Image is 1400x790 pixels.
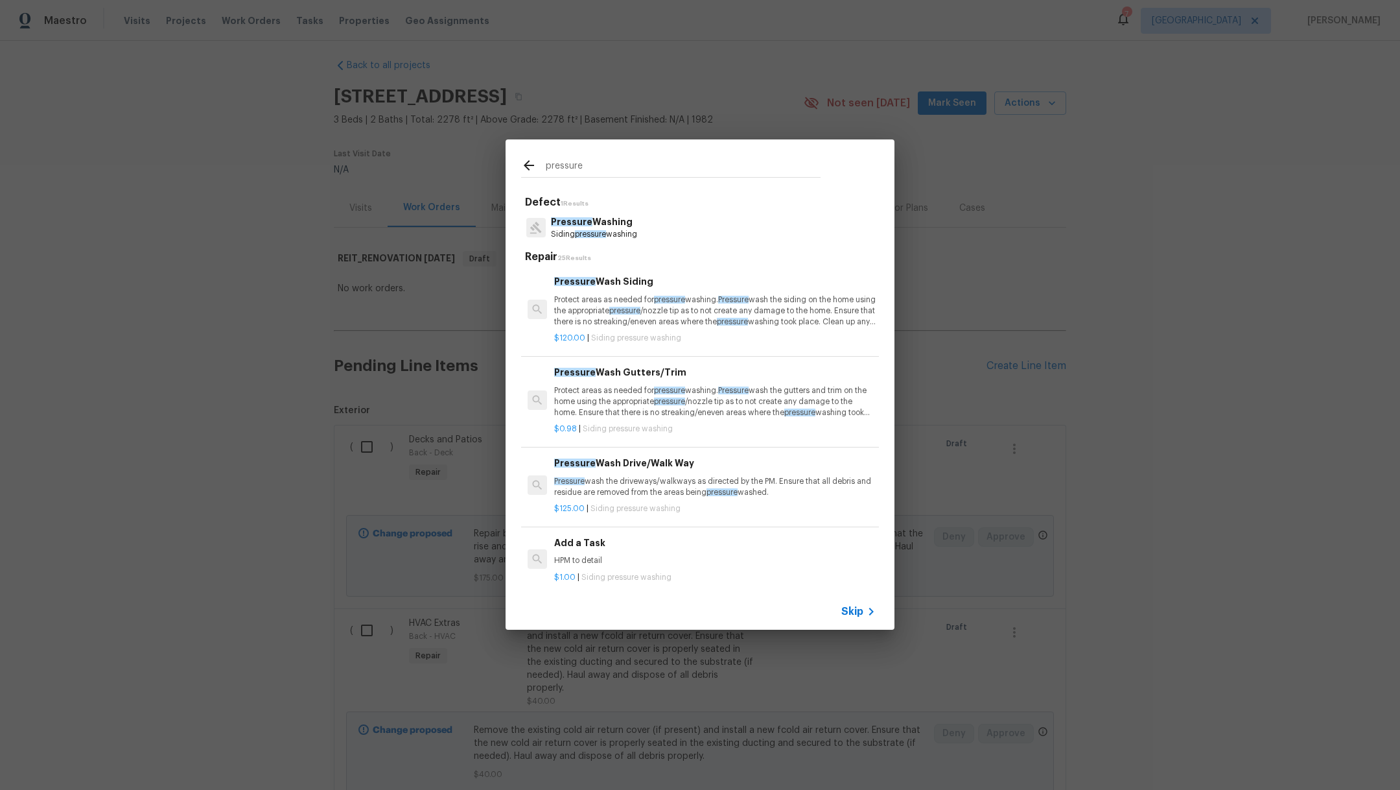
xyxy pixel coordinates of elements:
h5: Repair [525,250,879,264]
span: $1.00 [554,573,576,581]
span: pressure [654,296,685,304]
span: pressure [784,409,815,416]
span: Pressure [718,296,749,304]
span: pressure [654,387,685,394]
h5: Defect [525,196,879,209]
p: | [554,333,876,344]
p: Protect areas as needed for washing. wash the gutters and trim on the home using the appropriate ... [554,385,876,418]
p: wash the driveways/walkways as directed by the PM. Ensure that all debris and residue are removed... [554,476,876,498]
span: $125.00 [554,505,585,512]
span: Siding pressure washing [590,505,681,512]
p: HPM to detail [554,555,876,566]
span: Siding pressure washing [581,573,671,581]
p: | [554,424,876,435]
span: Pressure [551,217,592,226]
span: 1 Results [561,200,589,207]
p: | [554,503,876,514]
span: Pressure [554,477,585,485]
span: Pressure [554,277,596,286]
input: Search issues or repairs [546,158,821,177]
p: Siding washing [551,229,637,240]
span: Pressure [554,368,596,377]
h6: Wash Gutters/Trim [554,365,876,379]
p: | [554,572,876,583]
span: Siding pressure washing [583,425,673,433]
h6: Add a Task [554,536,876,550]
span: pressure [717,318,748,326]
span: Pressure [718,387,749,394]
span: 25 Results [557,255,591,261]
h6: Wash Siding [554,274,876,289]
span: pressure [654,398,685,405]
h6: Wash Drive/Walk Way [554,456,876,470]
p: Protect areas as needed for washing. wash the siding on the home using the appropriate /nozzle ti... [554,294,876,328]
span: $0.98 [554,425,577,433]
span: $120.00 [554,334,585,342]
span: Siding pressure washing [591,334,681,342]
span: pressure [609,307,640,315]
span: pressure [575,230,606,238]
span: pressure [706,488,738,496]
span: Pressure [554,459,596,468]
p: Washing [551,215,637,229]
span: Skip [841,605,863,618]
